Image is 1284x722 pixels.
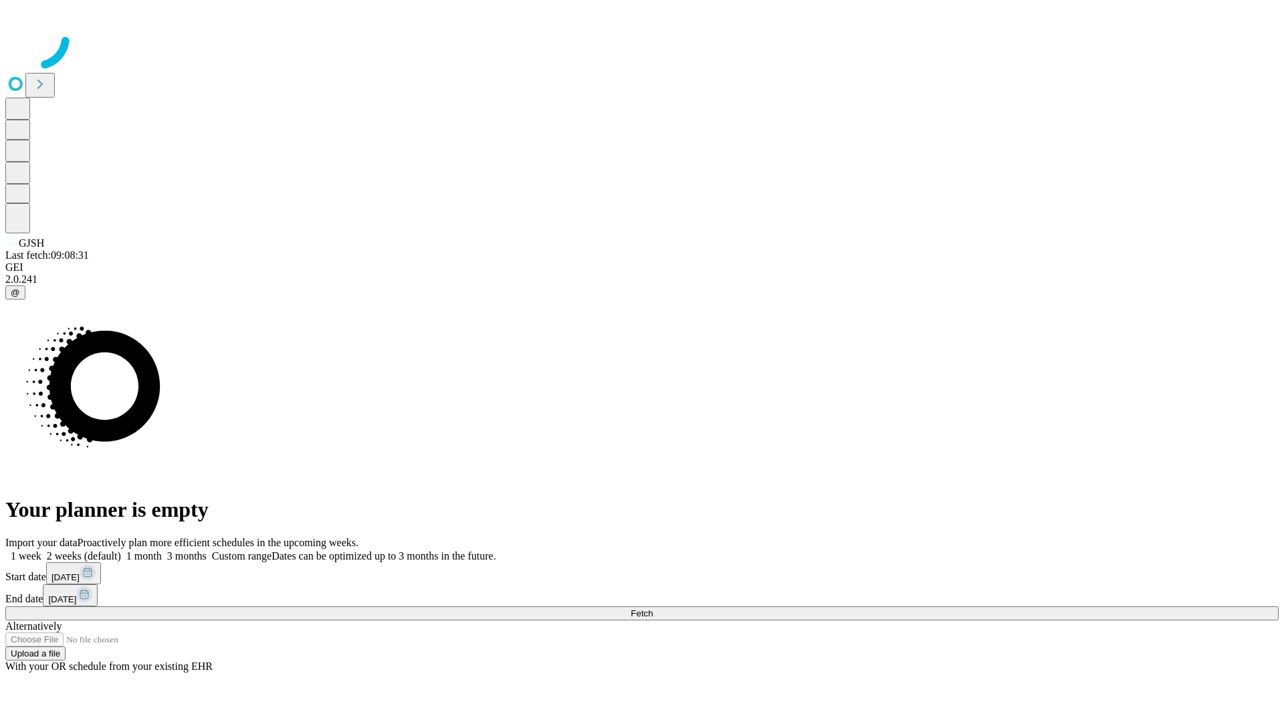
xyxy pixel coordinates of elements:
[5,584,1279,606] div: End date
[51,572,80,582] span: [DATE]
[5,606,1279,620] button: Fetch
[5,285,25,299] button: @
[48,594,76,604] span: [DATE]
[5,273,1279,285] div: 2.0.241
[5,249,89,261] span: Last fetch: 09:08:31
[78,537,358,548] span: Proactively plan more efficient schedules in the upcoming weeks.
[5,660,213,672] span: With your OR schedule from your existing EHR
[43,584,98,606] button: [DATE]
[212,550,272,562] span: Custom range
[11,287,20,297] span: @
[5,646,66,660] button: Upload a file
[126,550,162,562] span: 1 month
[11,550,41,562] span: 1 week
[272,550,496,562] span: Dates can be optimized up to 3 months in the future.
[5,537,78,548] span: Import your data
[5,562,1279,584] div: Start date
[5,261,1279,273] div: GEI
[46,562,101,584] button: [DATE]
[5,497,1279,522] h1: Your planner is empty
[5,620,62,632] span: Alternatively
[19,237,44,249] span: GJSH
[631,608,653,618] span: Fetch
[167,550,207,562] span: 3 months
[47,550,121,562] span: 2 weeks (default)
